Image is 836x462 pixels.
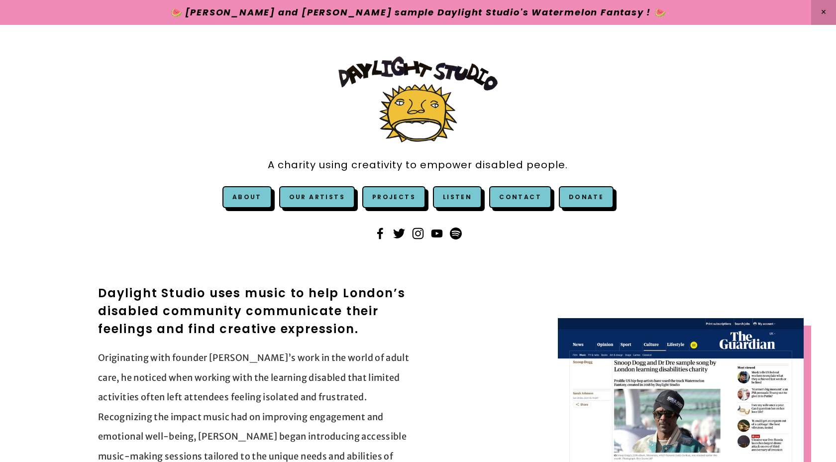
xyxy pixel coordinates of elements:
h2: Daylight Studio uses music to help London’s disabled community communicate their feelings and fin... [98,284,410,338]
a: About [232,193,262,201]
a: Our Artists [279,186,355,208]
a: Listen [443,193,472,201]
a: Contact [489,186,551,208]
img: Daylight Studio [338,56,498,142]
a: Projects [362,186,425,208]
a: A charity using creativity to empower disabled people. [268,154,568,176]
a: Donate [559,186,614,208]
